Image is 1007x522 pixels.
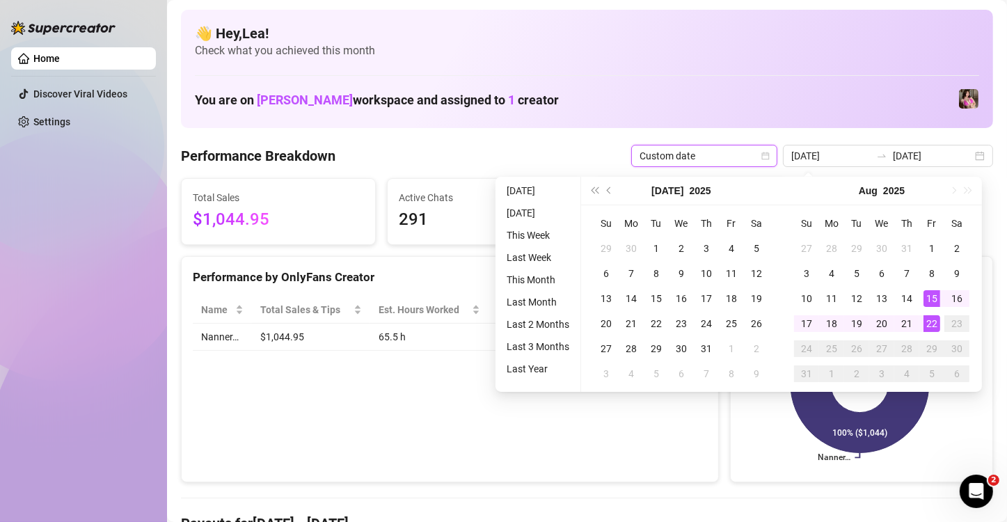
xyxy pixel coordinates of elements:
[673,290,690,307] div: 16
[848,265,865,282] div: 5
[798,365,815,382] div: 31
[257,93,353,107] span: [PERSON_NAME]
[898,340,915,357] div: 28
[944,211,969,236] th: Sa
[669,236,694,261] td: 2025-07-02
[489,324,578,351] td: $15.95
[923,340,940,357] div: 29
[501,182,575,199] li: [DATE]
[869,211,894,236] th: We
[651,177,683,205] button: Choose a month
[673,365,690,382] div: 6
[748,315,765,332] div: 26
[648,290,665,307] div: 15
[748,290,765,307] div: 19
[819,361,844,386] td: 2025-09-01
[690,177,711,205] button: Choose a year
[876,150,887,161] span: swap-right
[594,286,619,311] td: 2025-07-13
[501,294,575,310] li: Last Month
[619,311,644,336] td: 2025-07-21
[623,290,640,307] div: 14
[898,265,915,282] div: 7
[723,315,740,332] div: 25
[195,93,559,108] h1: You are on workspace and assigned to creator
[823,240,840,257] div: 28
[894,336,919,361] td: 2025-08-28
[399,190,570,205] span: Active Chats
[919,261,944,286] td: 2025-08-08
[873,340,890,357] div: 27
[944,361,969,386] td: 2025-09-06
[594,361,619,386] td: 2025-08-03
[794,336,819,361] td: 2025-08-24
[798,240,815,257] div: 27
[673,265,690,282] div: 9
[669,336,694,361] td: 2025-07-30
[869,286,894,311] td: 2025-08-13
[873,290,890,307] div: 13
[619,236,644,261] td: 2025-06-30
[818,453,850,463] text: Nanner…
[869,261,894,286] td: 2025-08-06
[944,286,969,311] td: 2025-08-16
[698,265,715,282] div: 10
[883,177,905,205] button: Choose a year
[598,290,614,307] div: 13
[873,240,890,257] div: 30
[594,261,619,286] td: 2025-07-06
[598,240,614,257] div: 29
[944,336,969,361] td: 2025-08-30
[648,340,665,357] div: 29
[988,475,999,486] span: 2
[723,265,740,282] div: 11
[761,152,770,160] span: calendar
[748,340,765,357] div: 2
[844,236,869,261] td: 2025-07-29
[648,315,665,332] div: 22
[644,286,669,311] td: 2025-07-15
[252,296,370,324] th: Total Sales & Tips
[949,365,965,382] div: 6
[944,236,969,261] td: 2025-08-02
[794,261,819,286] td: 2025-08-03
[644,236,669,261] td: 2025-07-01
[719,361,744,386] td: 2025-08-08
[379,302,469,317] div: Est. Hours Worked
[587,177,602,205] button: Last year (Control + left)
[894,286,919,311] td: 2025-08-14
[195,43,979,58] span: Check what you achieved this month
[949,265,965,282] div: 9
[193,207,364,233] span: $1,044.95
[723,290,740,307] div: 18
[694,236,719,261] td: 2025-07-03
[823,265,840,282] div: 4
[370,324,489,351] td: 65.5 h
[898,315,915,332] div: 21
[673,340,690,357] div: 30
[844,361,869,386] td: 2025-09-02
[719,336,744,361] td: 2025-08-01
[819,336,844,361] td: 2025-08-25
[819,311,844,336] td: 2025-08-18
[919,236,944,261] td: 2025-08-01
[623,340,640,357] div: 28
[894,236,919,261] td: 2025-07-31
[873,315,890,332] div: 20
[959,89,978,109] img: Nanner
[898,290,915,307] div: 14
[748,365,765,382] div: 9
[694,311,719,336] td: 2025-07-24
[648,265,665,282] div: 8
[819,261,844,286] td: 2025-08-04
[919,286,944,311] td: 2025-08-15
[876,150,887,161] span: to
[501,271,575,288] li: This Month
[648,240,665,257] div: 1
[744,336,769,361] td: 2025-08-02
[844,211,869,236] th: Tu
[894,261,919,286] td: 2025-08-07
[794,211,819,236] th: Su
[744,211,769,236] th: Sa
[501,361,575,377] li: Last Year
